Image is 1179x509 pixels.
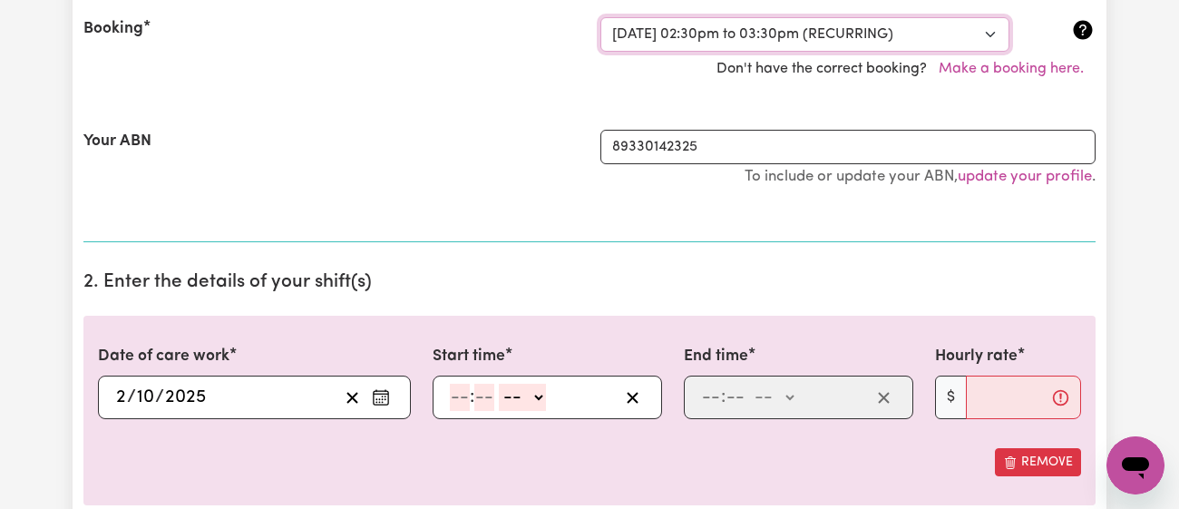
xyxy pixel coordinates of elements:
[450,384,470,411] input: --
[366,384,395,411] button: Enter the date of care work
[684,345,748,368] label: End time
[995,448,1081,476] button: Remove this shift
[927,52,1096,86] button: Make a booking here.
[721,387,726,407] span: :
[726,384,745,411] input: --
[474,384,494,411] input: --
[98,345,229,368] label: Date of care work
[935,345,1018,368] label: Hourly rate
[935,376,967,419] span: $
[83,17,143,41] label: Booking
[470,387,474,407] span: :
[958,169,1092,184] a: update your profile
[338,384,366,411] button: Clear date
[136,384,155,411] input: --
[1106,436,1164,494] iframe: Button to launch messaging window
[745,169,1096,184] small: To include or update your ABN, .
[155,387,164,407] span: /
[127,387,136,407] span: /
[83,271,1096,294] h2: 2. Enter the details of your shift(s)
[433,345,505,368] label: Start time
[164,384,207,411] input: ----
[701,384,721,411] input: --
[115,384,127,411] input: --
[716,62,1096,76] span: Don't have the correct booking?
[83,130,151,153] label: Your ABN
